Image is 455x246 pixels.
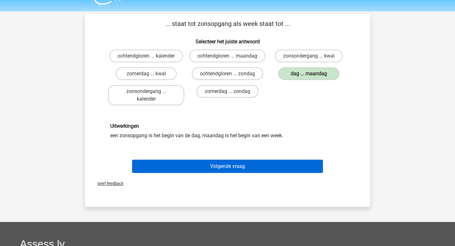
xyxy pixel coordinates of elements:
[95,19,360,28] p: ... staat tot zonsopgang als week staat tot ...
[192,67,263,80] label: ochtendgloren ... zondag
[92,181,123,186] span: Geef feedback
[106,123,349,139] div: een zonsopgang is het begin van de dag, maandag is het begin van een week.
[108,85,184,105] label: zonsondergang ... kalender
[110,123,345,129] h6: Uitwerkingen
[132,160,323,173] button: Volgende vraag
[116,67,177,80] label: zomerdag ... kwal
[109,50,183,62] label: ochtendgloren ... kalender
[189,50,265,62] label: ochtendgloren ... maandag
[197,85,258,98] label: zomerdag ... zondag
[278,67,339,80] label: dag ... maandag
[275,50,343,62] label: zonsondergang ... kwal
[95,34,360,45] h6: Selecteer het juiste antwoord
